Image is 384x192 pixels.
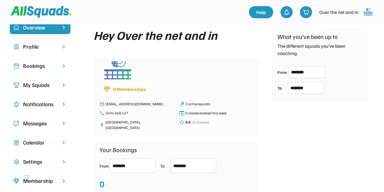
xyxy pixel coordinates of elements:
div: Overview [23,23,57,32]
img: Icon%20copy%203.svg [13,82,19,88]
div: From [277,69,287,75]
div: Over the net and in [319,9,359,16]
div: Settings [23,158,57,166]
div: Bookings [23,62,57,70]
img: Icon%20copy%204.svg [13,101,19,107]
div: Notifications [23,100,57,108]
img: chevron-right.svg [61,159,67,165]
div: [GEOGRAPHIC_DATA], [GEOGRAPHIC_DATA] [106,120,173,131]
div: 0 [100,177,104,190]
img: chevron-right.svg [61,120,67,126]
img: chevron-right.svg [61,178,67,184]
div: To [160,163,169,169]
div: 0 Memberships [113,86,146,93]
div: 0494 068 437 [106,110,173,116]
img: Icon%20copy%205.svg [13,120,19,127]
a: Help [249,6,273,18]
img: chevron-right.svg [61,82,67,88]
div: 0.0 [185,120,191,125]
img: Icon%20copy%207.svg [13,140,19,146]
img: shopping-cart-01%20%281%29.svg [303,9,309,15]
img: home-smile.svg [13,25,19,31]
div: From [100,163,109,169]
div: Membership [23,177,57,185]
div: Your Bookings [100,145,137,154]
div: (0 reviews) [192,120,209,125]
div: The different squads you’ve been coaching. [277,42,362,57]
div: To [277,85,287,91]
img: user-circle.svg [13,44,19,50]
img: 1000005499.png [100,61,136,79]
div: 2 active squads [185,101,253,107]
div: Calendar [23,138,57,147]
img: Icon%20copy%202.svg [13,63,19,69]
div: Profile [23,43,57,51]
div: [EMAIL_ADDRESS][DOMAIN_NAME] [106,101,173,107]
img: chevron-right.svg [61,140,67,145]
img: chevron-right.svg [61,63,67,69]
img: chevron-right.svg [61,44,67,50]
div: 0 classes booked this week [185,110,253,116]
div: Messages [23,119,57,127]
div: Hey Over the net and in [93,28,217,42]
img: 1000005499.png [362,6,374,18]
img: Squad%20Logo.svg [11,6,72,18]
div: My Squads [23,81,57,89]
img: chevron-right%20copy%203.svg [61,25,67,30]
div: What you’ve been up to [277,32,338,41]
img: chevron-right.svg [61,101,67,107]
img: bell-03%20%281%29.svg [284,9,290,15]
img: Icon%20copy%2016.svg [13,159,19,165]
